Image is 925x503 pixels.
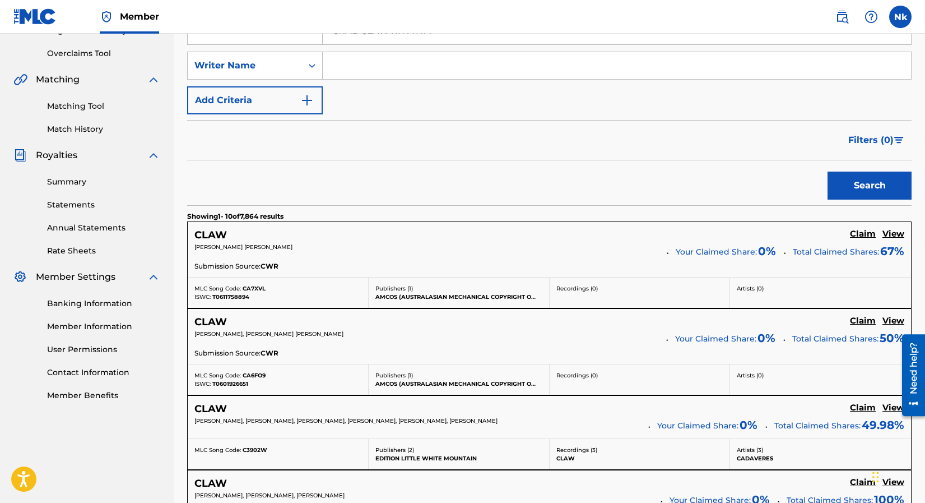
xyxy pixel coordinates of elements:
p: AMCOS (AUSTRALASIAN MECHANICAL COPYRIGHT OWNERS SOCIETY) [375,380,542,388]
span: ISWC: [194,293,211,301]
a: View [882,229,904,241]
a: Banking Information [47,298,160,310]
a: Member Benefits [47,390,160,402]
span: Matching [36,73,80,86]
span: Total Claimed Shares: [793,247,879,257]
p: EDITION LITTLE WHITE MOUNTAIN [375,454,542,463]
h5: CLAW [194,477,227,490]
span: Your Claimed Share: [657,420,738,432]
span: Filters ( 0 ) [848,133,894,147]
span: MLC Song Code: [194,372,241,379]
a: View [882,403,904,415]
h5: Claim [850,229,876,239]
span: Royalties [36,149,77,162]
p: Artists ( 3 ) [737,446,904,454]
img: help [864,10,878,24]
img: Matching [13,73,27,86]
h5: CLAW [194,403,227,416]
p: CADAVERES [737,454,904,463]
p: CLAW [556,454,723,463]
span: CA7XVL [243,285,266,292]
span: [PERSON_NAME], [PERSON_NAME] [PERSON_NAME] [194,330,343,338]
span: CA6FO9 [243,372,266,379]
p: Recordings ( 0 ) [556,371,723,380]
h5: CLAW [194,229,227,242]
iframe: Chat Widget [869,449,925,503]
form: Search Form [187,17,912,205]
p: Showing 1 - 10 of 7,864 results [187,211,283,221]
span: CWR [261,261,278,271]
button: Search [828,172,912,200]
span: T0601926651 [212,380,248,387]
h5: Claim [850,316,876,326]
iframe: Resource Center [894,330,925,420]
span: Member [120,10,159,23]
img: Top Rightsholder [100,10,113,24]
span: Submission Source: [194,261,261,271]
h5: View [882,316,904,326]
span: 49.98 % [862,417,904,433]
p: Publishers ( 1 ) [375,284,542,293]
img: Member Settings [13,270,27,284]
h5: View [882,229,904,239]
span: C3902W [243,446,267,454]
a: Annual Statements [47,222,160,234]
img: expand [147,149,160,162]
button: Add Criteria [187,86,323,114]
img: 9d2ae6d4665cec9f34b9.svg [300,94,314,107]
p: Publishers ( 1 ) [375,371,542,380]
a: Summary [47,176,160,188]
a: Match History [47,123,160,135]
span: Total Claimed Shares: [774,421,861,431]
span: ISWC: [194,380,211,387]
img: search [835,10,849,24]
a: Statements [47,199,160,211]
h5: Claim [850,477,876,488]
p: AMCOS (AUSTRALASIAN MECHANICAL COPYRIGHT OWNERS SOCIETY) [375,293,542,301]
a: View [882,316,904,328]
span: Your Claimed Share: [676,246,757,258]
h5: CLAW [194,316,227,329]
h5: View [882,403,904,413]
p: Artists ( 0 ) [737,371,904,380]
span: Your Claimed Share: [675,333,756,345]
img: Royalties [13,149,27,162]
span: [PERSON_NAME], [PERSON_NAME], [PERSON_NAME] [194,492,345,499]
h5: Claim [850,403,876,413]
span: T0611758894 [212,293,249,301]
p: Artists ( 0 ) [737,284,904,293]
a: Matching Tool [47,100,160,112]
img: filter [894,137,904,144]
span: [PERSON_NAME], [PERSON_NAME], [PERSON_NAME], [PERSON_NAME], [PERSON_NAME], [PERSON_NAME] [194,417,498,424]
span: MLC Song Code: [194,285,241,292]
a: Rate Sheets [47,245,160,257]
a: Overclaims Tool [47,48,160,59]
span: 0 % [758,243,776,260]
p: Recordings ( 0 ) [556,284,723,293]
span: 0 % [757,330,775,347]
div: Writer Name [194,59,295,72]
a: Contact Information [47,367,160,379]
a: User Permissions [47,344,160,356]
span: [PERSON_NAME] [PERSON_NAME] [194,243,292,251]
span: 67 % [880,243,904,260]
img: expand [147,270,160,284]
span: Member Settings [36,270,115,284]
span: Submission Source: [194,348,261,358]
img: MLC Logo [13,8,57,25]
span: MLC Song Code: [194,446,241,454]
p: Recordings ( 3 ) [556,446,723,454]
span: 0 % [740,417,757,433]
span: 50 % [880,330,904,347]
img: expand [147,73,160,86]
div: Help [860,6,882,28]
span: CWR [261,348,278,358]
p: Publishers ( 2 ) [375,446,542,454]
span: Total Claimed Shares: [792,334,878,344]
button: Filters (0) [842,126,912,154]
div: Drag [872,460,879,494]
a: Member Information [47,321,160,333]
